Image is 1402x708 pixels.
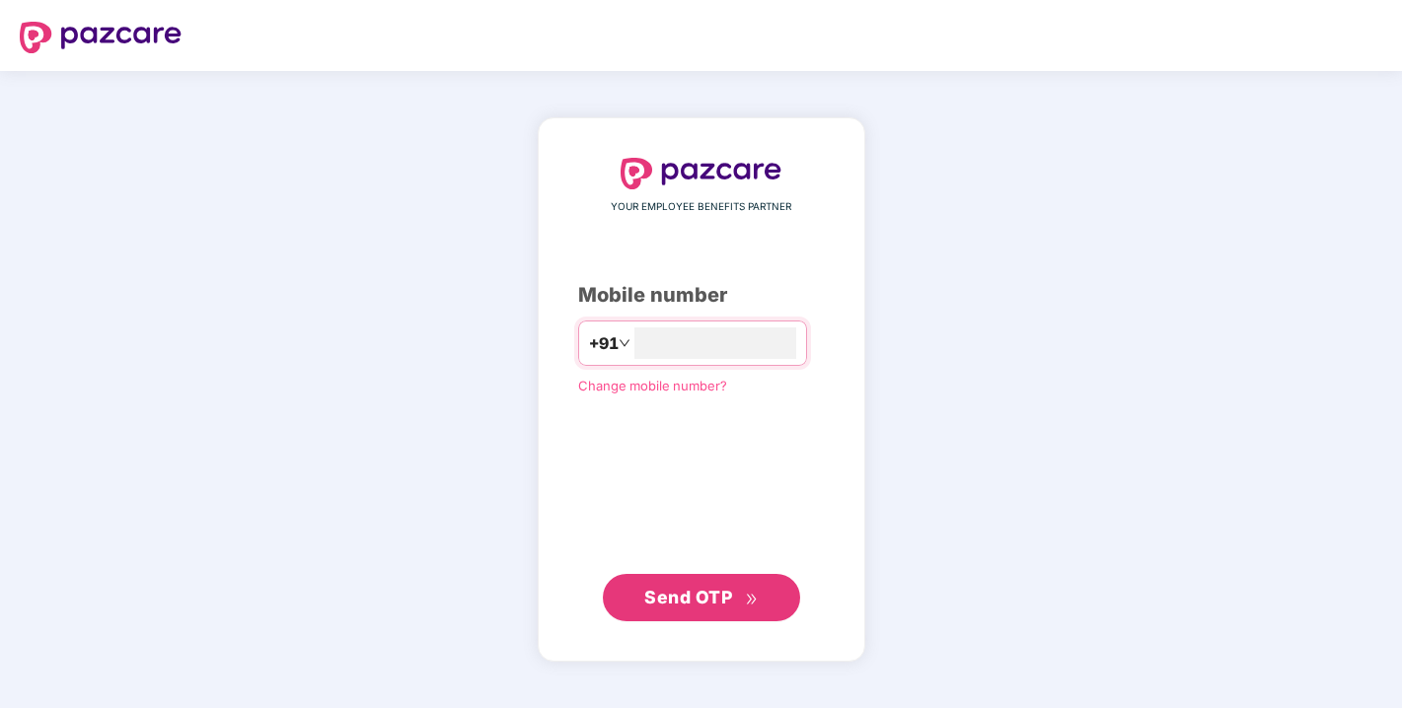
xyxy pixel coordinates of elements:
[745,593,758,605] span: double-right
[603,574,800,621] button: Send OTPdouble-right
[619,337,630,349] span: down
[644,587,732,607] span: Send OTP
[578,378,727,393] a: Change mobile number?
[578,280,825,311] div: Mobile number
[611,199,791,215] span: YOUR EMPLOYEE BENEFITS PARTNER
[589,331,619,356] span: +91
[621,158,782,189] img: logo
[20,22,182,53] img: logo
